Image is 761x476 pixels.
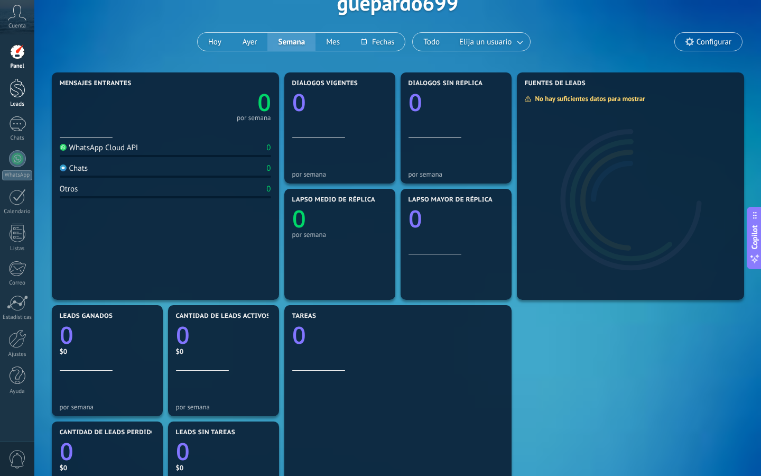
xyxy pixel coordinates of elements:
[2,170,32,180] div: WhatsApp
[409,86,422,118] text: 0
[176,347,271,356] div: $0
[257,86,271,118] text: 0
[266,163,271,173] div: 0
[60,403,155,411] div: por semana
[292,80,358,87] span: Diálogos vigentes
[60,163,88,173] div: Chats
[266,143,271,153] div: 0
[2,63,33,70] div: Panel
[60,319,155,351] a: 0
[292,319,504,351] a: 0
[60,347,155,356] div: $0
[176,429,235,436] span: Leads sin tareas
[292,86,306,118] text: 0
[2,280,33,287] div: Correo
[60,435,155,468] a: 0
[60,143,138,153] div: WhatsApp Cloud API
[2,101,33,108] div: Leads
[237,115,271,121] div: por semana
[409,196,493,204] span: Lapso mayor de réplica
[60,144,67,151] img: WhatsApp Cloud API
[266,184,271,194] div: 0
[60,80,132,87] span: Mensajes entrantes
[176,313,271,320] span: Cantidad de leads activos
[176,319,190,351] text: 0
[198,33,232,51] button: Hoy
[697,38,731,47] span: Configurar
[409,203,422,235] text: 0
[457,35,514,49] span: Elija un usuario
[232,33,268,51] button: Ayer
[2,245,33,252] div: Listas
[176,435,190,468] text: 0
[292,170,387,178] div: por semana
[60,463,155,472] div: $0
[292,319,306,351] text: 0
[2,208,33,215] div: Calendario
[749,225,760,250] span: Copilot
[2,135,33,142] div: Chats
[176,435,271,468] a: 0
[525,80,586,87] span: Fuentes de leads
[176,463,271,472] div: $0
[413,33,450,51] button: Todo
[165,86,271,118] a: 0
[176,403,271,411] div: por semana
[60,313,113,320] span: Leads ganados
[292,231,387,239] div: por semana
[409,80,483,87] span: Diálogos sin réplica
[60,429,160,436] span: Cantidad de leads perdidos
[292,196,376,204] span: Lapso medio de réplica
[176,319,271,351] a: 0
[2,314,33,321] div: Estadísticas
[292,313,317,320] span: Tareas
[8,23,26,30] span: Cuenta
[409,170,504,178] div: por semana
[524,94,653,103] div: No hay suficientes datos para mostrar
[60,184,78,194] div: Otros
[2,351,33,358] div: Ajustes
[60,164,67,171] img: Chats
[450,33,530,51] button: Elija un usuario
[60,319,73,351] text: 0
[2,388,33,395] div: Ayuda
[315,33,350,51] button: Mes
[267,33,315,51] button: Semana
[60,435,73,468] text: 0
[350,33,405,51] button: Fechas
[292,203,306,235] text: 0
